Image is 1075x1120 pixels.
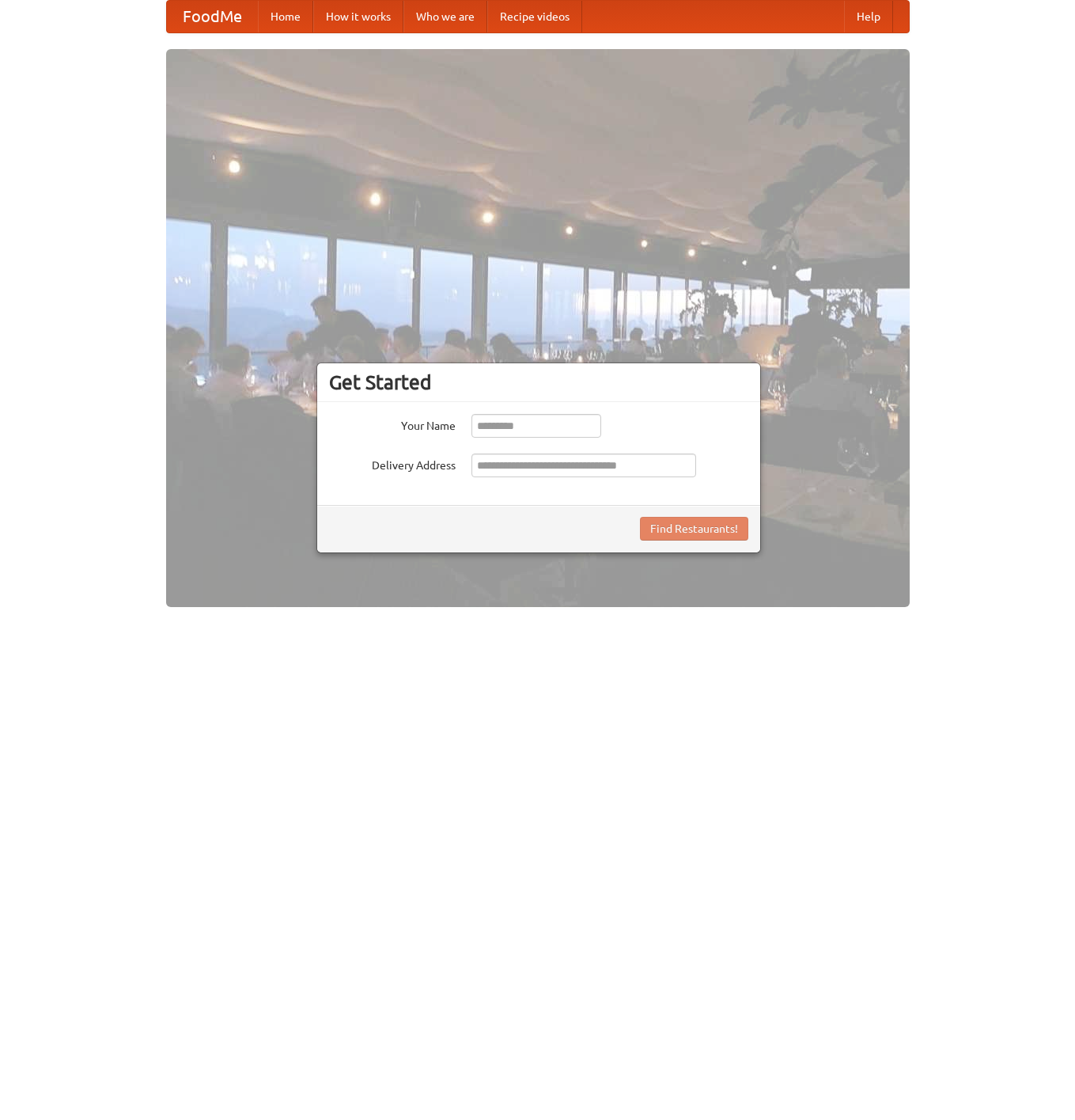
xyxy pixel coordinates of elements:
[329,370,748,394] h3: Get Started
[487,1,582,32] a: Recipe videos
[329,454,456,473] label: Delivery Address
[403,1,487,32] a: Who we are
[258,1,313,32] a: Home
[167,1,258,32] a: FoodMe
[844,1,893,32] a: Help
[329,414,456,434] label: Your Name
[640,517,748,541] button: Find Restaurants!
[313,1,403,32] a: How it works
